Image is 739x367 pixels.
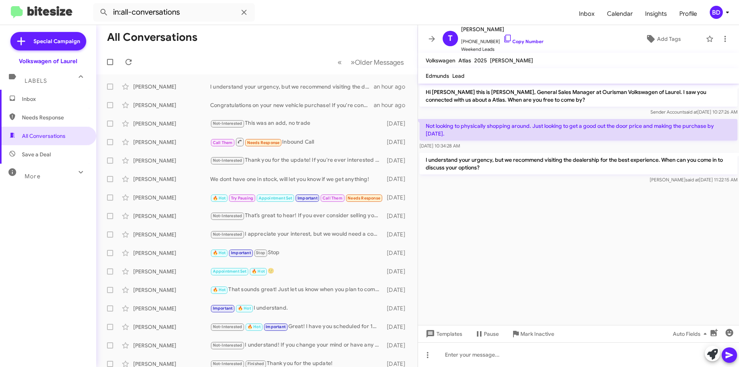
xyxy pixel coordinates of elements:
[210,119,383,128] div: This was an add, no trade
[333,54,346,70] button: Previous
[710,6,723,19] div: BD
[383,194,411,201] div: [DATE]
[213,324,242,329] span: Not-Interested
[210,175,383,183] div: We dont have one in stock, will let you know if we get anything!
[213,306,233,311] span: Important
[338,57,342,67] span: «
[210,137,383,147] div: Inbound Call
[133,157,210,164] div: [PERSON_NAME]
[19,57,77,65] div: Volkswagen of Laurel
[448,32,453,45] span: T
[684,109,697,115] span: said at
[383,342,411,349] div: [DATE]
[468,327,505,341] button: Pause
[210,83,374,90] div: I understand your urgency, but we recommend visiting the dealership for the best experience. When...
[703,6,731,19] button: BD
[355,58,404,67] span: Older Messages
[25,77,47,84] span: Labels
[133,305,210,312] div: [PERSON_NAME]
[133,138,210,146] div: [PERSON_NAME]
[383,305,411,312] div: [DATE]
[426,72,449,79] span: Edmunds
[383,231,411,238] div: [DATE]
[213,287,226,292] span: 🔥 Hot
[213,269,247,274] span: Appointment Set
[210,341,383,350] div: I understand! If you change your mind or have any questions later, feel free to reach out. Have a...
[133,231,210,238] div: [PERSON_NAME]
[133,175,210,183] div: [PERSON_NAME]
[420,143,460,149] span: [DATE] 10:34:28 AM
[374,101,411,109] div: an hour ago
[133,120,210,127] div: [PERSON_NAME]
[210,193,383,202] div: Inbound Call
[210,230,383,239] div: I appreciate your interest, but we would need a co-signer to get you into a new car. Sorry
[383,138,411,146] div: [DATE]
[93,3,255,22] input: Search
[238,306,251,311] span: 🔥 Hot
[426,57,455,64] span: Volkswagen
[210,101,374,109] div: Congratulations on your new vehicle purchase! If you're considering selling your previous car, le...
[247,361,264,366] span: Finished
[383,157,411,164] div: [DATE]
[673,327,710,341] span: Auto Fields
[22,95,87,103] span: Inbox
[383,175,411,183] div: [DATE]
[133,194,210,201] div: [PERSON_NAME]
[623,32,702,46] button: Add Tags
[673,3,703,25] a: Profile
[383,286,411,294] div: [DATE]
[133,323,210,331] div: [PERSON_NAME]
[259,196,293,201] span: Appointment Set
[601,3,639,25] a: Calendar
[418,327,468,341] button: Templates
[213,343,242,348] span: Not-Interested
[298,196,318,201] span: Important
[333,54,408,70] nav: Page navigation example
[213,232,242,237] span: Not-Interested
[210,211,383,220] div: That’s great to hear! If you ever consider selling your 2020 Toyota Highlander, we would be happy...
[420,85,737,107] p: Hi [PERSON_NAME] this is [PERSON_NAME], General Sales Manager at Ourisman Volkswagen of Laurel. I...
[424,327,462,341] span: Templates
[213,158,242,163] span: Not-Interested
[266,324,286,329] span: Important
[503,39,543,44] a: Copy Number
[461,25,543,34] span: [PERSON_NAME]
[22,114,87,121] span: Needs Response
[210,322,383,331] div: Great! I have you scheduled for 1pm [DATE]. We look forward to seeing you then!
[458,57,471,64] span: Atlas
[213,250,226,255] span: 🔥 Hot
[22,132,65,140] span: All Conversations
[247,140,280,145] span: Needs Response
[10,32,86,50] a: Special Campaign
[420,119,737,141] p: Not looking to physically shopping around. Just looking to get a good out the door price and maki...
[383,268,411,275] div: [DATE]
[25,173,40,180] span: More
[213,121,242,126] span: Not-Interested
[33,37,80,45] span: Special Campaign
[461,34,543,45] span: [PHONE_NUMBER]
[133,101,210,109] div: [PERSON_NAME]
[247,324,261,329] span: 🔥 Hot
[107,31,197,44] h1: All Conversations
[133,249,210,257] div: [PERSON_NAME]
[348,196,380,201] span: Needs Response
[639,3,673,25] span: Insights
[210,267,383,276] div: 🙂
[383,212,411,220] div: [DATE]
[213,361,242,366] span: Not-Interested
[474,57,487,64] span: 2025
[484,327,499,341] span: Pause
[252,269,265,274] span: 🔥 Hot
[346,54,408,70] button: Next
[452,72,465,79] span: Lead
[520,327,554,341] span: Mark Inactive
[133,342,210,349] div: [PERSON_NAME]
[210,248,383,257] div: Stop
[133,286,210,294] div: [PERSON_NAME]
[213,213,242,218] span: Not-Interested
[323,196,343,201] span: Call Them
[22,151,51,158] span: Save a Deal
[213,140,233,145] span: Call Them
